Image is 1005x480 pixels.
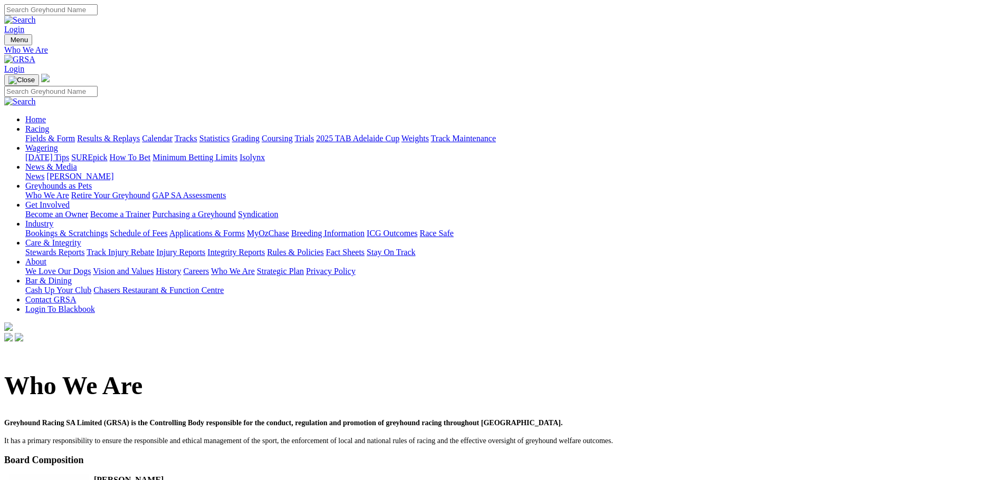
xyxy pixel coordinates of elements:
a: About [25,257,46,266]
a: Injury Reports [156,248,205,257]
a: Login To Blackbook [25,305,95,314]
a: Racing [25,124,49,133]
span: Menu [11,36,28,44]
a: Grading [232,134,260,143]
a: Weights [401,134,429,143]
a: Minimum Betting Limits [152,153,237,162]
a: Coursing [262,134,293,143]
img: facebook.svg [4,333,13,341]
input: Search [4,4,98,15]
a: Vision and Values [93,267,154,276]
a: Become an Owner [25,210,88,219]
div: Bar & Dining [25,286,1001,295]
a: Get Involved [25,200,70,209]
a: Who We Are [25,191,69,200]
a: Results & Replays [77,134,140,143]
a: Race Safe [419,229,453,238]
a: Fact Sheets [326,248,365,257]
a: News [25,172,44,181]
a: Statistics [199,134,230,143]
a: Schedule of Fees [110,229,167,238]
a: Applications & Forms [169,229,245,238]
a: History [156,267,181,276]
a: Wagering [25,143,58,152]
a: Stay On Track [367,248,415,257]
a: Home [25,115,46,124]
a: Who We Are [211,267,255,276]
div: News & Media [25,172,1001,181]
input: Search [4,86,98,97]
img: logo-grsa-white.png [41,74,50,82]
a: Bookings & Scratchings [25,229,108,238]
div: Industry [25,229,1001,238]
a: Tracks [175,134,197,143]
a: Rules & Policies [267,248,324,257]
img: GRSA [4,55,35,64]
a: Care & Integrity [25,238,81,247]
img: Search [4,15,36,25]
a: Contact GRSA [25,295,76,304]
a: Integrity Reports [207,248,265,257]
a: SUREpick [71,153,107,162]
div: Racing [25,134,1001,143]
a: [PERSON_NAME] [46,172,113,181]
div: Wagering [25,153,1001,162]
a: 2025 TAB Adelaide Cup [316,134,399,143]
a: Industry [25,219,53,228]
a: Fields & Form [25,134,75,143]
a: Retire Your Greyhound [71,191,150,200]
div: Greyhounds as Pets [25,191,1001,200]
a: GAP SA Assessments [152,191,226,200]
img: twitter.svg [15,333,23,341]
a: Cash Up Your Club [25,286,91,295]
div: Care & Integrity [25,248,1001,257]
a: Strategic Plan [257,267,304,276]
span: It has a primary responsibility to ensure the responsible and ethical management of the sport, th... [4,437,613,445]
a: Breeding Information [291,229,365,238]
a: Bar & Dining [25,276,72,285]
img: Close [8,76,35,84]
img: Search [4,97,36,106]
div: Get Involved [25,210,1001,219]
a: Become a Trainer [90,210,150,219]
a: Calendar [142,134,173,143]
a: Greyhounds as Pets [25,181,92,190]
a: How To Bet [110,153,151,162]
img: logo-grsa-white.png [4,322,13,331]
span: Board Composition [4,455,84,465]
a: Privacy Policy [306,267,356,276]
a: Trials [294,134,314,143]
span: Greyhound Racing SA Limited (GRSA) is the Controlling Body responsible for the conduct, regulatio... [4,419,562,427]
a: Syndication [238,210,278,219]
a: Purchasing a Greyhound [152,210,236,219]
a: Careers [183,267,209,276]
span: Who We Are [4,371,142,399]
button: Toggle navigation [4,74,39,86]
a: ICG Outcomes [367,229,417,238]
a: Track Maintenance [431,134,496,143]
a: Isolynx [240,153,265,162]
a: Stewards Reports [25,248,84,257]
a: We Love Our Dogs [25,267,91,276]
a: News & Media [25,162,77,171]
a: [DATE] Tips [25,153,69,162]
a: Chasers Restaurant & Function Centre [93,286,224,295]
div: About [25,267,1001,276]
a: Who We Are [4,45,1001,55]
a: Login [4,64,24,73]
button: Toggle navigation [4,34,32,45]
a: Login [4,25,24,34]
a: Track Injury Rebate [87,248,154,257]
a: MyOzChase [247,229,289,238]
